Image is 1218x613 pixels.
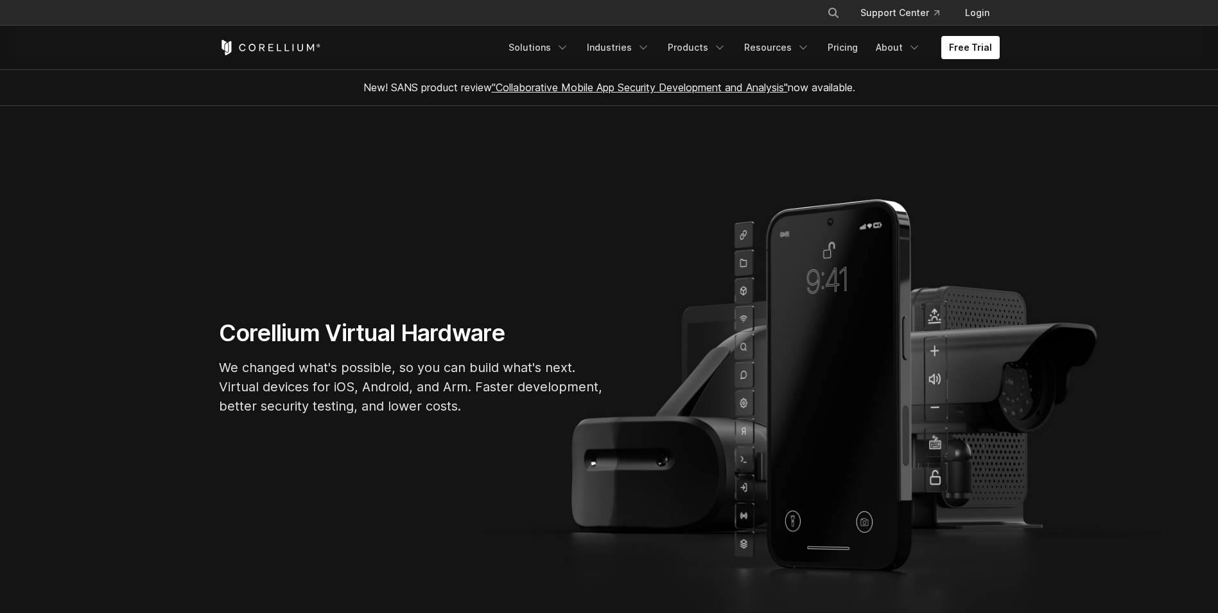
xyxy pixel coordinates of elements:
[736,36,817,59] a: Resources
[492,81,788,94] a: "Collaborative Mobile App Security Development and Analysis"
[219,40,321,55] a: Corellium Home
[868,36,928,59] a: About
[822,1,845,24] button: Search
[812,1,1000,24] div: Navigation Menu
[820,36,866,59] a: Pricing
[219,319,604,348] h1: Corellium Virtual Hardware
[955,1,1000,24] a: Login
[941,36,1000,59] a: Free Trial
[660,36,734,59] a: Products
[219,358,604,416] p: We changed what's possible, so you can build what's next. Virtual devices for iOS, Android, and A...
[579,36,657,59] a: Industries
[363,81,855,94] span: New! SANS product review now available.
[850,1,950,24] a: Support Center
[501,36,1000,59] div: Navigation Menu
[501,36,577,59] a: Solutions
